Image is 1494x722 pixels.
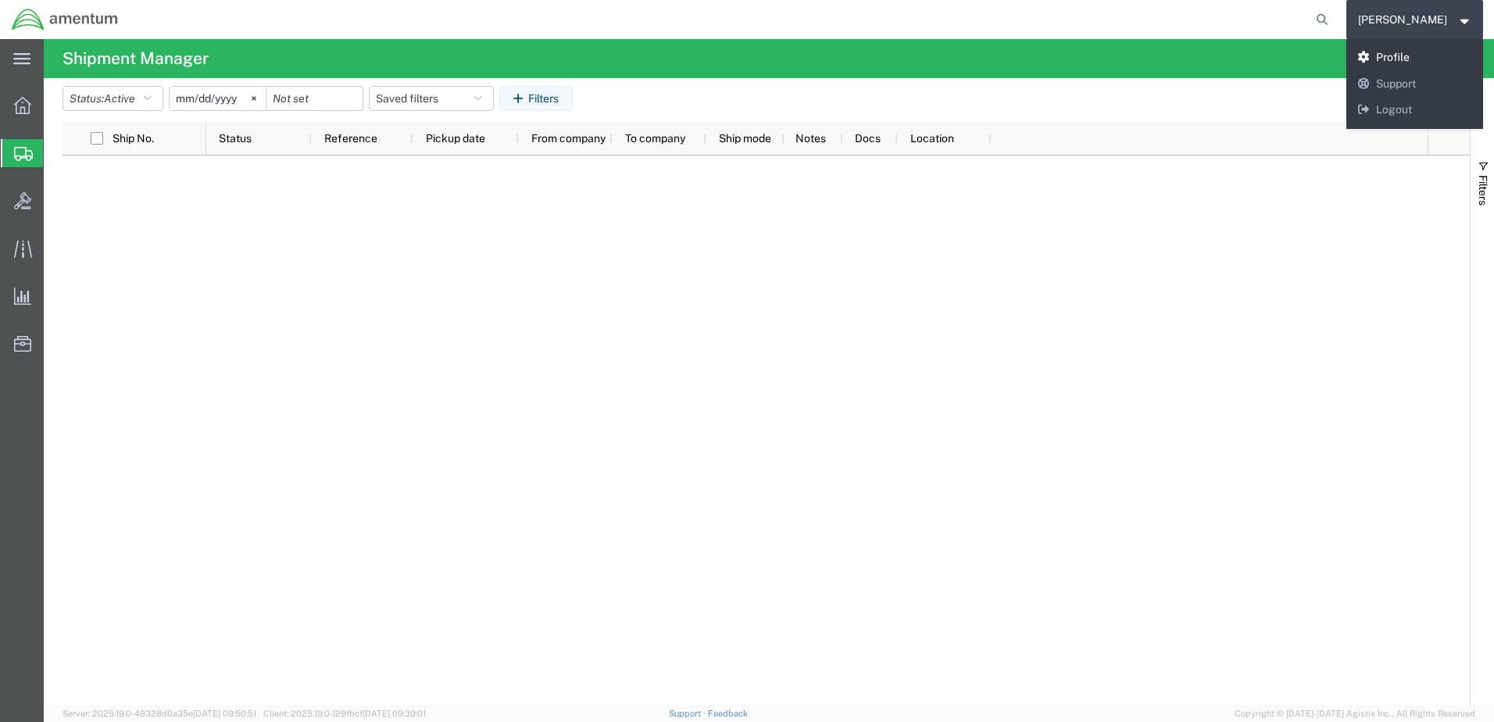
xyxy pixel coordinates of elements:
input: Not set [170,87,266,110]
span: Location [910,132,954,145]
span: To company [625,132,685,145]
span: Pickup date [426,132,485,145]
a: Feedback [708,709,748,718]
button: Status:Active [63,86,163,111]
span: [DATE] 09:50:51 [193,709,256,718]
span: Server: 2025.19.0-49328d0a35e [63,709,256,718]
span: Filters [1477,175,1489,206]
a: Logout [1346,97,1484,123]
a: Support [1346,71,1484,98]
button: [PERSON_NAME] [1357,10,1473,29]
img: logo [11,8,119,31]
span: [DATE] 09:39:01 [363,709,426,718]
a: Support [669,709,708,718]
span: Client: 2025.19.0-129fbcf [263,709,426,718]
span: James Blue [1358,11,1447,28]
button: Filters [499,86,573,111]
span: Active [104,92,135,105]
span: Notes [795,132,826,145]
span: Copyright © [DATE]-[DATE] Agistix Inc., All Rights Reserved [1235,707,1475,720]
span: Ship No. [113,132,154,145]
span: Ship mode [719,132,771,145]
span: From company [531,132,606,145]
a: Profile [1346,45,1484,71]
span: Docs [855,132,881,145]
input: Not set [266,87,363,110]
span: Reference [324,132,377,145]
h4: Shipment Manager [63,39,209,78]
button: Saved filters [369,86,494,111]
span: Status [219,132,252,145]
